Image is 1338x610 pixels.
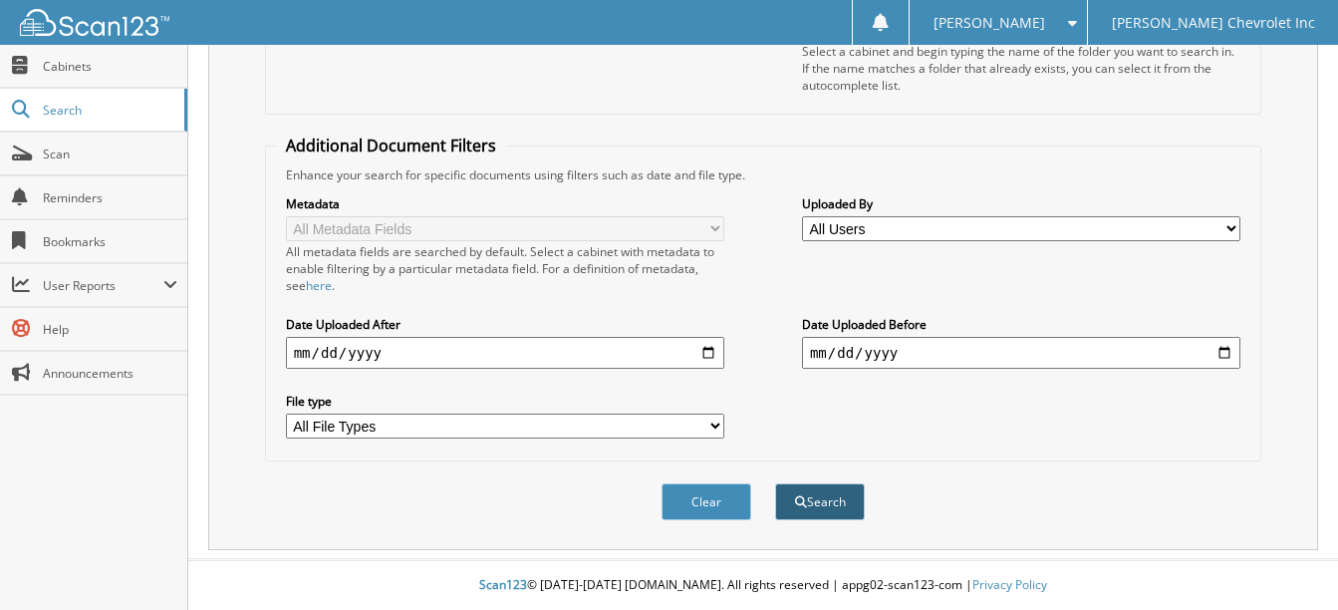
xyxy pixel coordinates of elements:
[479,576,527,593] span: Scan123
[662,483,751,520] button: Clear
[802,195,1240,212] label: Uploaded By
[276,166,1251,183] div: Enhance your search for specific documents using filters such as date and file type.
[20,9,169,36] img: scan123-logo-white.svg
[802,316,1240,333] label: Date Uploaded Before
[1238,514,1338,610] iframe: Chat Widget
[43,277,163,294] span: User Reports
[306,277,332,294] a: here
[43,321,177,338] span: Help
[43,146,177,162] span: Scan
[802,43,1240,94] div: Select a cabinet and begin typing the name of the folder you want to search in. If the name match...
[43,233,177,250] span: Bookmarks
[934,17,1045,29] span: [PERSON_NAME]
[286,337,724,369] input: start
[43,58,177,75] span: Cabinets
[188,561,1338,610] div: © [DATE]-[DATE] [DOMAIN_NAME]. All rights reserved | appg02-scan123-com |
[286,243,724,294] div: All metadata fields are searched by default. Select a cabinet with metadata to enable filtering b...
[43,102,174,119] span: Search
[276,135,506,156] legend: Additional Document Filters
[286,316,724,333] label: Date Uploaded After
[286,195,724,212] label: Metadata
[775,483,865,520] button: Search
[802,337,1240,369] input: end
[1112,17,1315,29] span: [PERSON_NAME] Chevrolet Inc
[43,189,177,206] span: Reminders
[972,576,1047,593] a: Privacy Policy
[43,365,177,382] span: Announcements
[286,393,724,410] label: File type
